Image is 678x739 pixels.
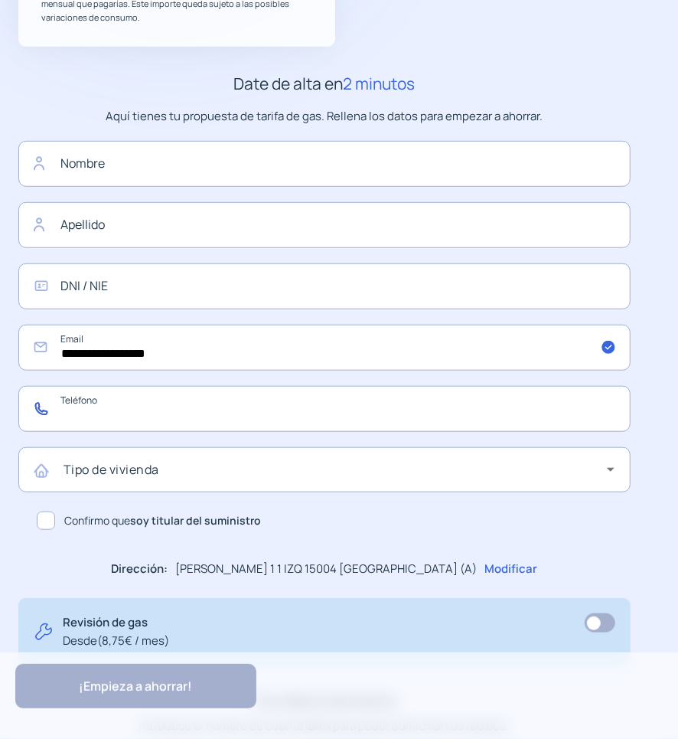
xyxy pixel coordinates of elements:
[63,632,169,650] span: Desde (8,75€ / mes)
[176,560,478,578] p: [PERSON_NAME] 1 1 IZQ 15004 [GEOGRAPHIC_DATA] (A)
[63,613,169,650] p: Revisión de gas
[34,613,54,650] img: tool.svg
[18,107,631,126] p: Aquí tienes tu propuesta de tarifa de gas. Rellena los datos para empezar a ahorrar.
[112,560,168,578] p: Dirección:
[64,512,261,529] span: Confirmo que
[130,513,261,528] b: soy titular del suministro
[485,560,538,578] p: Modificar
[18,71,631,97] h2: Date de alta en
[64,461,159,478] mat-label: Tipo de vivienda
[344,73,416,94] span: 2 minutos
